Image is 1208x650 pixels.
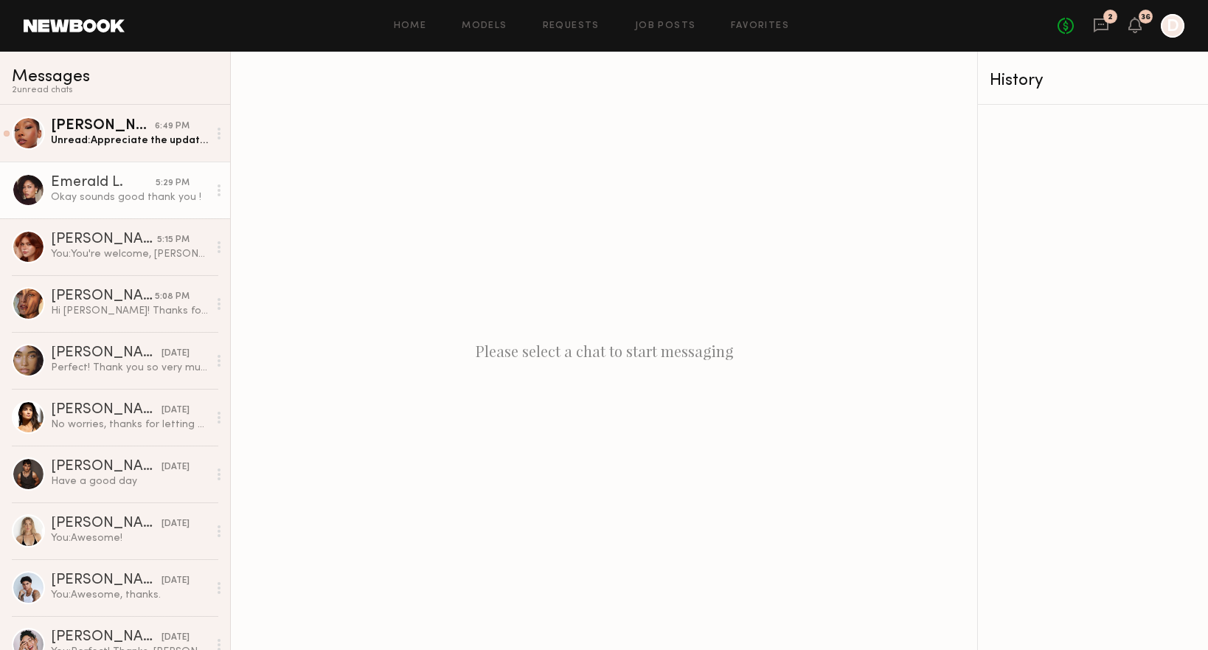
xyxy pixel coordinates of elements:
a: Home [394,21,427,31]
a: Favorites [731,21,789,31]
div: [PERSON_NAME] [51,232,157,247]
div: No worries, thanks for letting me know! [51,418,208,432]
div: [PERSON_NAME] [51,630,162,645]
a: D [1161,14,1184,38]
div: You: You're welcome, [PERSON_NAME]! You were amazing!! [51,247,208,261]
div: 36 [1141,13,1150,21]
div: Okay sounds good thank you ! [51,190,208,204]
div: [DATE] [162,631,190,645]
a: Job Posts [635,21,696,31]
div: [PERSON_NAME] [51,289,155,304]
div: You: Awesome! [51,531,208,545]
a: Requests [543,21,600,31]
span: Messages [12,69,90,86]
div: 2 [1108,13,1113,21]
div: Have a good day [51,474,208,488]
div: Emerald L. [51,176,156,190]
div: 5:29 PM [156,176,190,190]
div: 6:49 PM [155,120,190,134]
div: History [990,72,1196,89]
div: You: Awesome, thanks. [51,588,208,602]
div: Please select a chat to start messaging [231,52,977,650]
div: [PERSON_NAME] [51,403,162,418]
div: [PERSON_NAME] [51,119,155,134]
div: 5:08 PM [155,290,190,304]
div: [PERSON_NAME] [51,573,162,588]
div: Perfect! Thank you so very much for letting me know! [51,361,208,375]
div: Unread: Appreciate the update, hope to work with you on the next one! [51,134,208,148]
div: [PERSON_NAME] [51,460,162,474]
a: Models [462,21,507,31]
div: Hi [PERSON_NAME]! Thanks for having me :). So excited for [DATE]! Perfect! I’ll keep an eye out a... [51,304,208,318]
a: 2 [1093,17,1109,35]
div: [PERSON_NAME] [51,346,162,361]
div: [DATE] [162,347,190,361]
div: 5:15 PM [157,233,190,247]
div: [DATE] [162,404,190,418]
div: [DATE] [162,574,190,588]
div: [PERSON_NAME] [51,516,162,531]
div: [DATE] [162,460,190,474]
div: [DATE] [162,517,190,531]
